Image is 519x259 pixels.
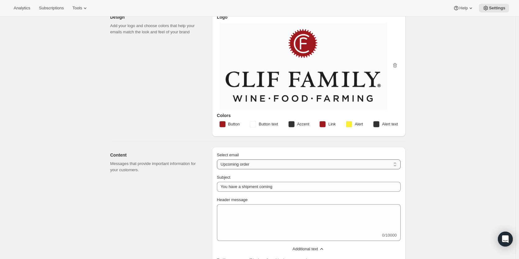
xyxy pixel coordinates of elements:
span: Subscriptions [39,6,64,11]
span: Link [328,121,336,127]
button: Alert text [370,119,402,129]
button: Alert [342,119,367,129]
button: Settings [479,4,509,12]
span: Help [459,6,468,11]
img: CFW_WineFoodFarm_Logo_704 - PNG.png [226,29,381,102]
h3: Colors [217,112,401,119]
h2: Design [110,14,202,20]
span: Alert text [382,121,398,127]
h3: Logo [217,14,401,20]
button: Button text [246,119,282,129]
button: Accent [285,119,313,129]
span: Button text [259,121,278,127]
span: Accent [297,121,310,127]
button: Additional text [213,244,404,254]
span: Button [228,121,240,127]
span: Tools [72,6,82,11]
button: Help [449,4,478,12]
span: Settings [489,6,505,11]
span: Subject [217,175,230,180]
span: Analytics [14,6,30,11]
button: Subscriptions [35,4,67,12]
p: Messages that provide important information for your customers. [110,161,202,173]
span: Header message [217,197,248,202]
h2: Content [110,152,202,158]
button: Analytics [10,4,34,12]
button: Tools [69,4,92,12]
span: Select email [217,153,239,157]
span: Additional text [292,246,318,252]
div: Open Intercom Messenger [498,232,513,247]
button: Link [316,119,339,129]
span: Alert [355,121,363,127]
p: Add your logo and choose colors that help your emails match the look and feel of your brand [110,23,202,35]
button: Button [216,119,244,129]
